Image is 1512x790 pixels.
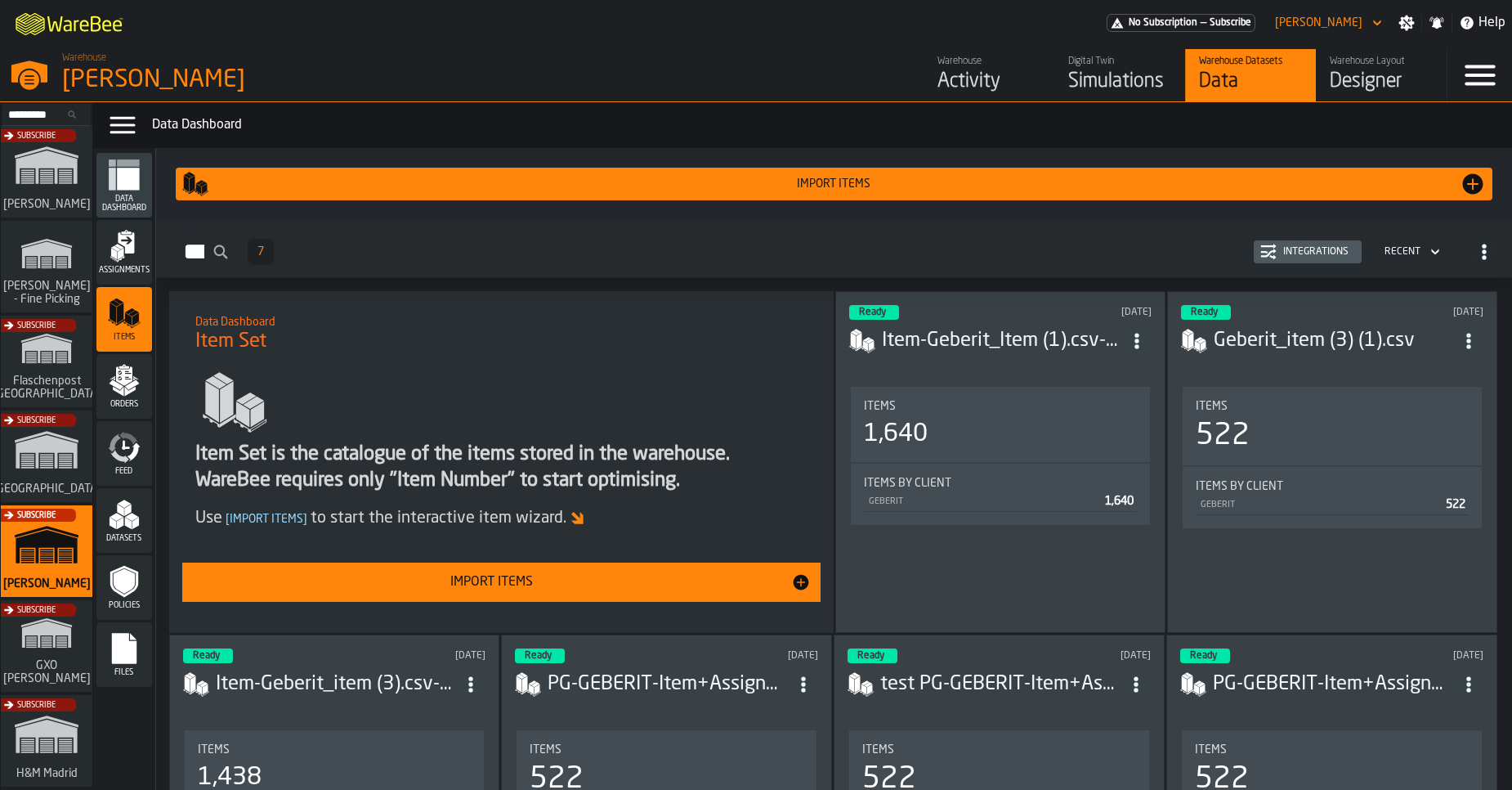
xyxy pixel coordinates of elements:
[195,507,808,530] div: Use to start the interactive item wizard.
[1180,649,1230,663] div: status-3 2
[1191,307,1218,317] span: Ready
[182,304,821,363] div: title-Item Set
[17,321,56,330] span: Subscribe
[195,312,808,329] h2: Sub Title
[192,572,792,592] div: Import Items
[515,649,565,663] div: status-3 2
[693,650,818,662] div: Updated: 3/5/2025, 3:33:38 PM Created: 3/5/2025, 3:33:32 PM
[1068,56,1172,67] div: Digital Twin
[96,195,152,213] span: Data Dashboard
[1359,307,1483,318] div: Updated: 4/17/2025, 10:32:51 AM Created: 4/17/2025, 10:28:40 AM
[1478,13,1505,33] span: Help
[1254,240,1362,263] button: button-Integrations
[1105,496,1134,507] span: 1,640
[1199,69,1303,95] div: Data
[1196,480,1469,493] div: Title
[1446,499,1465,510] span: 522
[1196,400,1469,413] div: Title
[17,416,56,425] span: Subscribe
[96,534,152,543] span: Datasets
[1,126,92,221] a: link-to-/wh/i/72fe6713-8242-4c3c-8adf-5d67388ea6d5/simulations
[864,400,896,413] span: Items
[1447,49,1512,101] label: button-toggle-Menu
[862,743,1136,756] div: Title
[1277,246,1355,258] div: Integrations
[848,649,897,663] div: status-3 2
[1392,15,1421,31] label: button-toggle-Settings
[96,287,152,352] li: menu Items
[882,328,1122,354] div: Item-Geberit_Item (1).csv-2025-06-03
[96,467,152,476] span: Feed
[96,488,152,554] li: menu Datasets
[1181,305,1231,320] div: status-3 2
[851,464,1150,525] div: stat-Items by client
[864,400,1137,413] div: Title
[156,220,1512,278] h2: button-Items
[1107,14,1255,32] div: Menu Subscription
[864,477,1137,490] div: Title
[1129,17,1197,29] span: No Subscription
[169,291,834,633] div: ItemListCard-
[1422,15,1452,31] label: button-toggle-Notifications
[96,220,152,285] li: menu Assignments
[216,671,457,698] h3: Item-Geberit_item (3).csv-2025-04-01
[257,246,264,258] span: 7
[530,743,803,756] div: Title
[937,69,1041,95] div: Activity
[96,421,152,487] li: menu Feed
[1452,13,1512,33] label: button-toggle-Help
[1330,56,1434,67] div: Warehouse Layout
[1195,743,1469,756] div: Title
[1316,49,1447,101] a: link-to-/wh/i/1653e8cc-126b-480f-9c47-e01e76aa4a88/designer
[1196,493,1469,515] div: StatList-item-GEBERIT
[1,695,92,790] a: link-to-/wh/i/0438fb8c-4a97-4a5b-bcc6-2889b6922db0/simulations
[1185,49,1316,101] a: link-to-/wh/i/1653e8cc-126b-480f-9c47-e01e76aa4a88/data
[1213,671,1454,698] h3: PG-GEBERIT-Item+Assignment-Data-v24.04.001-TEMPLATE_ZimA_31_01_2025.csv
[862,743,894,756] span: Items
[222,514,311,525] span: Import Items
[303,514,307,525] span: ]
[360,650,485,662] div: Updated: 4/1/2025, 8:43:54 AM Created: 4/1/2025, 8:43:48 AM
[1,316,92,411] a: link-to-/wh/i/a0d9589e-ccad-4b62-b3a5-e9442830ef7e/simulations
[17,132,56,141] span: Subscribe
[864,490,1137,512] div: StatList-item-GEBERIT
[100,109,145,141] label: button-toggle-Data Menu
[96,153,152,218] li: menu Data Dashboard
[1330,69,1434,95] div: Designer
[17,701,56,710] span: Subscribe
[198,743,472,756] div: Title
[548,671,789,698] h3: PG-GEBERIT-Item+Assignment-Data-v24.04.001-TEMPLATE_ZimA_31_01_2025_convertGrams.csv
[208,177,1460,191] div: Import Items
[1183,387,1482,465] div: stat-Items
[1378,242,1443,262] div: DropdownMenuValue-4
[62,65,503,95] div: [PERSON_NAME]
[182,563,821,602] button: button-Import Items
[1275,16,1362,29] div: DropdownMenuValue-Sebastian Petruch Petruch
[867,496,1098,507] div: GEBERIT
[880,671,1121,698] h3: test PG-GEBERIT-Item+Assignment-Data-v24.04.001-TEMPLATE_ZimA_31_01_2025.csv
[1027,307,1152,318] div: Updated: 6/3/2025, 11:14:55 AM Created: 6/3/2025, 11:14:48 AM
[198,743,230,756] span: Items
[864,420,928,449] div: 1,640
[1196,420,1250,452] div: 522
[1210,17,1251,29] span: Subscribe
[1054,49,1185,101] a: link-to-/wh/i/1653e8cc-126b-480f-9c47-e01e76aa4a88/simulations
[530,743,561,756] span: Items
[1,600,92,695] a: link-to-/wh/i/baca6aa3-d1fc-43c0-a604-2a1c9d5db74d/simulations
[96,354,152,420] li: menu Orders
[96,622,152,688] li: menu Files
[96,266,152,275] span: Assignments
[1195,743,1227,756] span: Items
[924,49,1054,101] a: link-to-/wh/i/1653e8cc-126b-480f-9c47-e01e76aa4a88/feed/
[17,606,56,615] span: Subscribe
[195,442,808,494] div: Item Set is the catalogue of the items stored in the warehouse. WareBee requires only "Item Numbe...
[1026,650,1151,662] div: Updated: 2/3/2025, 4:27:40 PM Created: 2/3/2025, 4:27:26 PM
[96,400,152,409] span: Orders
[1214,328,1454,354] div: Geberit_item (3) (1).csv
[183,649,233,663] div: status-3 2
